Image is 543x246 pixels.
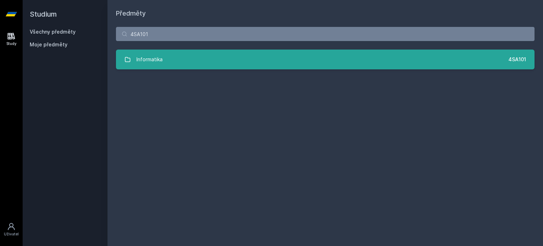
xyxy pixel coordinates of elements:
a: Všechny předměty [30,29,76,35]
a: Study [1,28,21,50]
span: Moje předměty [30,41,68,48]
div: Uživatel [4,231,19,237]
input: Název nebo ident předmětu… [116,27,535,41]
a: Informatika 4SA101 [116,50,535,69]
h1: Předměty [116,8,535,18]
a: Uživatel [1,219,21,240]
div: Informatika [136,52,163,67]
div: Study [6,41,17,46]
div: 4SA101 [508,56,526,63]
